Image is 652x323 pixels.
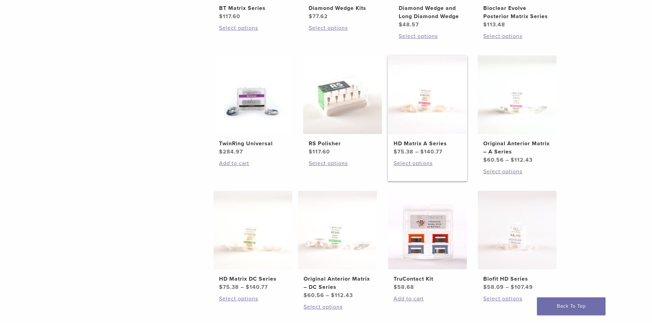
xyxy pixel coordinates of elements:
a: TwinRing UniversalTwinRing Universal $284.97 [213,55,293,156]
bdi: 77.62 [309,13,328,20]
h2: Bioclear Evolve Posterior Matrix Series [483,4,551,21]
span: – [506,157,509,163]
a: Select options for “HD Matrix DC Series” [219,295,287,303]
a: Original Anterior Matrix - A SeriesOriginal Anterior Matrix – A Series [477,55,557,164]
span: $ [219,284,223,291]
h2: HD Matrix A Series [394,139,461,148]
a: Select options for “Diamond Wedge Kits” [309,24,376,32]
h2: Diamond Wedge Kits [309,4,376,12]
a: RS PolisherRS Polisher $117.60 [303,55,383,156]
img: HD Matrix A Series [388,55,467,134]
h2: BT Matrix Series [219,4,287,12]
span: $ [309,13,312,20]
bdi: 107.49 [511,284,533,291]
span: $ [399,21,402,28]
img: Original Anterior Matrix - A Series [478,55,557,134]
h2: HD Matrix DC Series [219,275,287,283]
bdi: 48.57 [399,21,419,28]
img: TwinRing Universal [214,55,292,134]
h2: Original Anterior Matrix – A Series [483,139,551,156]
a: Select options for “RS Polisher” [309,159,376,167]
span: $ [394,148,397,155]
bdi: 284.97 [219,148,243,155]
span: $ [511,284,514,291]
a: Select options for “Diamond Wedge and Long Diamond Wedge” [399,32,466,40]
bdi: 75.38 [394,148,413,155]
a: HD Matrix DC SeriesHD Matrix DC Series [213,191,293,291]
span: $ [304,292,307,299]
bdi: 75.38 [219,284,239,291]
a: Original Anterior Matrix - DC SeriesOriginal Anterior Matrix – DC Series [298,191,378,299]
span: $ [483,157,487,163]
a: TruContact KitTruContact Kit $58.68 [388,191,468,291]
span: – [241,284,244,291]
a: Select options for “Original Anterior Matrix - A Series” [483,167,551,176]
h2: RS Polisher [309,139,376,148]
bdi: 60.56 [483,157,504,163]
a: Add to cart: “TruContact Kit” [394,295,461,303]
span: – [506,284,509,291]
span: $ [331,292,335,299]
h2: TwinRing Universal [219,139,287,148]
bdi: 112.43 [511,157,533,163]
span: – [415,148,419,155]
span: $ [219,13,223,20]
span: $ [483,284,487,291]
bdi: 117.60 [309,148,330,155]
bdi: 58.09 [483,284,504,291]
a: Biofit HD SeriesBiofit HD Series [477,191,557,291]
a: Select options for “BT Matrix Series” [219,24,287,32]
bdi: 113.48 [483,21,505,28]
img: Biofit HD Series [478,191,557,269]
h2: TruContact Kit [394,275,461,283]
h2: Diamond Wedge and Long Diamond Wedge [399,4,466,21]
a: Select options for “Bioclear Evolve Posterior Matrix Series” [483,32,551,40]
bdi: 58.68 [394,284,414,291]
a: Back To Top [537,297,605,315]
span: – [326,292,329,299]
a: Add to cart: “TwinRing Universal” [219,159,287,167]
a: HD Matrix A SeriesHD Matrix A Series [388,55,468,156]
span: $ [511,157,514,163]
img: TruContact Kit [388,191,467,269]
span: $ [219,148,223,155]
span: $ [420,148,424,155]
h2: Original Anterior Matrix – DC Series [304,275,371,291]
span: $ [246,284,250,291]
bdi: 117.60 [219,13,240,20]
a: Select options for “HD Matrix A Series” [394,159,461,167]
img: HD Matrix DC Series [214,191,292,269]
img: RS Polisher [303,55,382,134]
bdi: 112.43 [331,292,353,299]
span: $ [394,284,397,291]
bdi: 140.77 [246,284,268,291]
a: Select options for “Original Anterior Matrix - DC Series” [304,303,371,311]
h2: Biofit HD Series [483,275,551,283]
span: $ [483,21,487,28]
img: Original Anterior Matrix - DC Series [298,191,377,269]
span: $ [309,148,312,155]
a: Select options for “Biofit HD Series” [483,295,551,303]
bdi: 60.56 [304,292,324,299]
bdi: 140.77 [420,148,443,155]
